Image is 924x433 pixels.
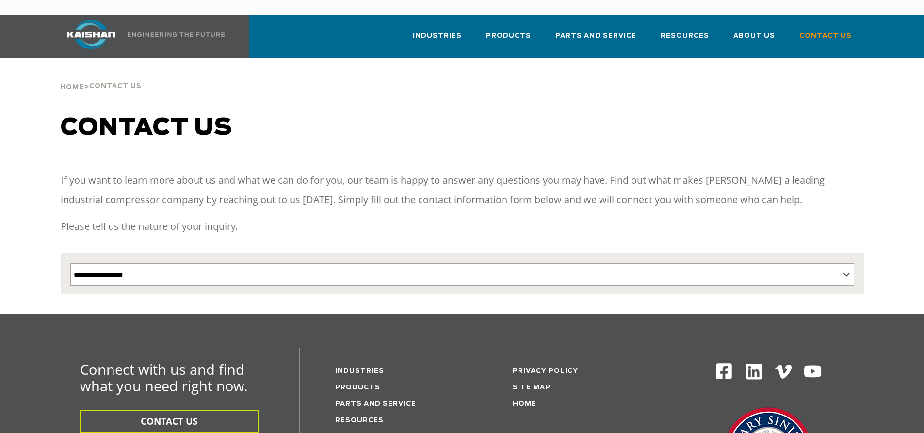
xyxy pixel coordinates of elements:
a: Parts and service [335,401,416,407]
a: Industries [335,368,384,374]
img: Vimeo [775,365,792,379]
span: Parts and Service [555,31,636,42]
button: CONTACT US [80,410,259,433]
img: Youtube [803,362,822,381]
a: Home [513,401,536,407]
span: Connect with us and find what you need right now. [80,360,248,395]
span: Contact Us [89,83,142,90]
a: Kaishan USA [55,15,227,58]
a: Site Map [513,385,551,391]
span: Contact us [61,116,232,140]
a: About Us [733,23,775,56]
span: Home [60,84,84,91]
a: Contact Us [799,23,852,56]
span: Contact Us [799,31,852,42]
span: Products [486,31,531,42]
span: About Us [733,31,775,42]
a: Privacy Policy [513,368,578,374]
div: > [60,58,142,95]
img: Engineering the future [128,32,225,37]
a: Products [486,23,531,56]
a: Parts and Service [555,23,636,56]
p: If you want to learn more about us and what we can do for you, our team is happy to answer any qu... [61,171,864,209]
a: Home [60,82,84,91]
a: Products [335,385,380,391]
img: Facebook [715,362,733,380]
span: Resources [661,31,709,42]
span: Industries [413,31,462,42]
img: Linkedin [745,362,763,381]
a: Industries [413,23,462,56]
a: Resources [661,23,709,56]
a: Resources [335,417,384,424]
p: Please tell us the nature of your inquiry. [61,217,864,236]
img: kaishan logo [55,20,128,49]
